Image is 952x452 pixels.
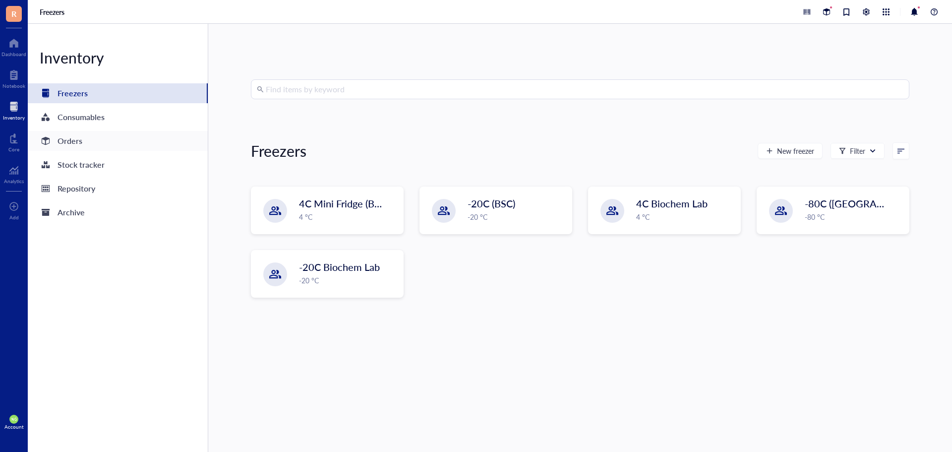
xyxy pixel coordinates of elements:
span: New freezer [777,147,814,155]
div: Repository [58,182,95,195]
div: Inventory [3,115,25,121]
a: Freezers [28,83,208,103]
div: Dashboard [1,51,26,57]
a: Archive [28,202,208,222]
div: Freezers [58,86,88,100]
a: Stock tracker [28,155,208,175]
a: Dashboard [1,35,26,57]
div: 4 °C [299,211,397,222]
div: Freezers [251,141,306,161]
a: Analytics [4,162,24,184]
div: Filter [850,145,865,156]
a: Core [8,130,19,152]
div: Account [4,424,24,430]
div: -20 °C [299,275,397,286]
button: New freezer [758,143,823,159]
div: Orders [58,134,82,148]
div: Core [8,146,19,152]
div: Stock tracker [58,158,105,172]
a: Consumables [28,107,208,127]
div: Archive [58,205,85,219]
span: R [11,7,16,20]
div: -80 °C [805,211,903,222]
span: 4C Mini Fridge (BSC) [299,196,389,210]
a: Notebook [2,67,25,89]
div: Inventory [28,48,208,67]
span: -20C Biochem Lab [299,260,380,274]
span: -20C (BSC) [468,196,515,210]
div: -20 °C [468,211,566,222]
span: -80C ([GEOGRAPHIC_DATA]) [805,196,936,210]
span: NG [11,417,16,421]
a: Repository [28,179,208,198]
div: Consumables [58,110,105,124]
a: Freezers [40,7,66,16]
div: Add [9,214,19,220]
div: Analytics [4,178,24,184]
a: Inventory [3,99,25,121]
span: 4C Biochem Lab [636,196,708,210]
div: Notebook [2,83,25,89]
div: 4 °C [636,211,734,222]
a: Orders [28,131,208,151]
